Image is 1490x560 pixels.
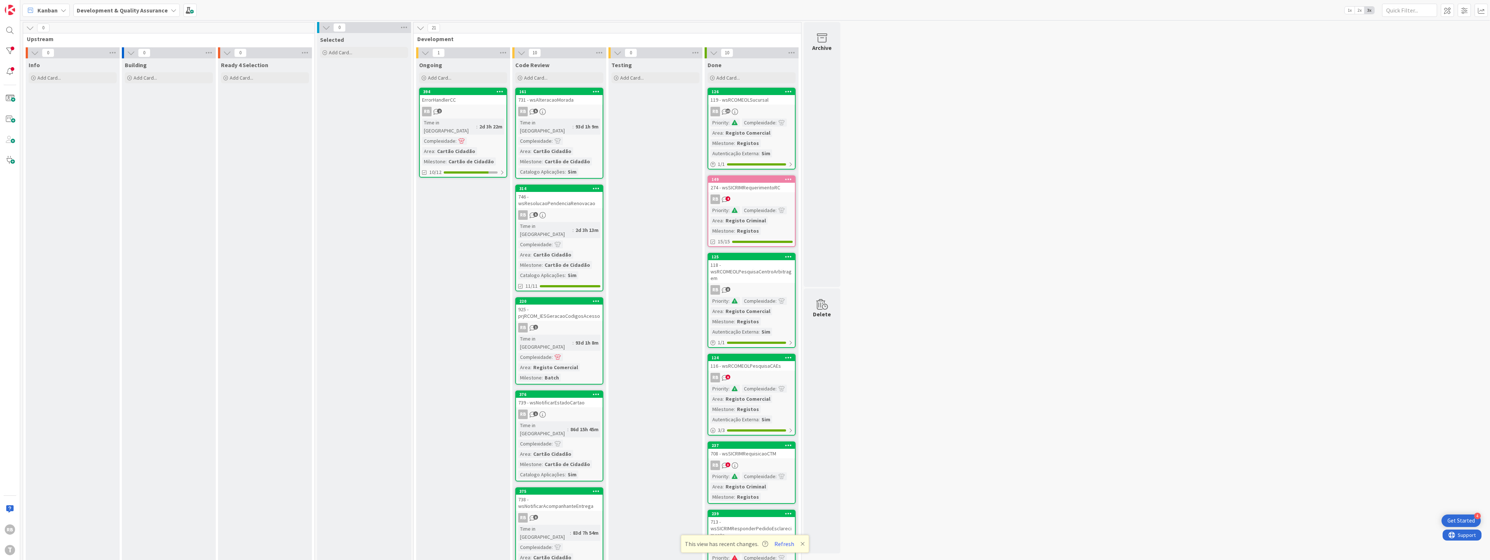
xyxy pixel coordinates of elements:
[428,23,440,32] span: 21
[518,157,542,166] div: Milestone
[515,185,603,291] a: 314746 - wsResolucaoPendenciaRenovacaoRBTime in [GEOGRAPHIC_DATA]:2d 3h 13mComplexidade:Area:Cart...
[519,489,603,494] div: 375
[420,88,506,95] div: 394
[708,442,795,458] div: 237708 - wsSICRIMRequisicaoCTM
[518,119,573,135] div: Time in [GEOGRAPHIC_DATA]
[728,385,730,393] span: :
[573,123,574,131] span: :
[134,74,157,81] span: Add Card...
[234,48,247,57] span: 0
[708,254,795,283] div: 125118 - wsRCOMEOLPesquisaCentroArbitragem
[711,194,720,204] div: RB
[724,129,772,137] div: Registo Comercial
[1345,7,1355,14] span: 1x
[735,405,761,413] div: Registos
[620,74,644,81] span: Add Card...
[552,543,553,551] span: :
[518,410,528,419] div: RB
[813,43,832,52] div: Archive
[519,89,603,94] div: 161
[542,157,543,166] span: :
[712,355,795,360] div: 124
[723,217,724,225] span: :
[515,297,603,385] a: 220925 - prjRCOM_IESGeracaoCodigosAcessoRBTime in [GEOGRAPHIC_DATA]:93d 1h 8mComplexidade:Area:Re...
[708,510,795,540] div: 239713 - wsSICRIMResponderPedidoEsclarecimento
[734,139,735,147] span: :
[518,240,552,248] div: Complexidade
[718,238,730,246] span: 15/15
[728,297,730,305] span: :
[518,440,552,448] div: Complexidade
[516,95,603,105] div: 731 - wsAlteracaoMorada
[518,470,565,479] div: Catalogo Aplicações
[708,175,796,247] a: 149274 - wsSICRIMRequerimentoRCRBPriority:Complexidade:Area:Registo CriminalMilestone:Registos15/15
[708,95,795,105] div: 119 - wsRCOMEOLSucursal
[530,251,531,259] span: :
[685,539,768,548] span: This view has recent changes.
[428,74,451,81] span: Add Card...
[711,317,734,326] div: Milestone
[552,440,553,448] span: :
[742,297,775,305] div: Complexidade
[533,515,538,520] span: 8
[530,450,531,458] span: :
[5,5,15,15] img: Visit kanbanzone.com
[518,363,530,371] div: Area
[518,261,542,269] div: Milestone
[708,517,795,540] div: 713 - wsSICRIMResponderPedidoEsclarecimento
[708,254,795,260] div: 125
[518,147,530,155] div: Area
[552,137,553,145] span: :
[711,139,734,147] div: Milestone
[516,185,603,208] div: 314746 - wsResolucaoPendenciaRenovacao
[37,74,61,81] span: Add Card...
[531,450,573,458] div: Cartão Cidadão
[708,260,795,283] div: 118 - wsRCOMEOLPesquisaCentroArbitragem
[542,261,543,269] span: :
[1382,4,1437,17] input: Quick Filter...
[515,390,603,481] a: 376739 - wsNotificarEstadoCartaoRBTime in [GEOGRAPHIC_DATA]:86d 15h 45mComplexidade:Area:Cartão C...
[422,157,446,166] div: Milestone
[567,425,568,433] span: :
[533,325,538,330] span: 1
[518,251,530,259] div: Area
[728,119,730,127] span: :
[760,149,772,157] div: Sim
[711,119,728,127] div: Priority
[516,323,603,332] div: RB
[37,23,50,32] span: 0
[708,373,795,382] div: RB
[435,147,477,155] div: Cartão Cidadão
[1442,514,1481,527] div: Open Get Started checklist, remaining modules: 4
[708,354,795,361] div: 124
[417,35,792,43] span: Development
[516,495,603,511] div: 738 - wsNotificarAcompanhanteEntrega
[718,339,725,346] span: 1 / 1
[734,493,735,501] span: :
[742,119,775,127] div: Complexidade
[518,107,528,116] div: RB
[518,450,530,458] div: Area
[420,95,506,105] div: ErrorHandlerCC
[711,395,723,403] div: Area
[712,177,795,182] div: 149
[447,157,496,166] div: Cartão de Cidadão
[533,212,538,217] span: 5
[708,61,722,69] span: Done
[708,194,795,204] div: RB
[543,374,561,382] div: Batch
[712,443,795,448] div: 237
[734,317,735,326] span: :
[519,299,603,304] div: 220
[422,137,455,145] div: Complexidade
[420,107,506,116] div: RB
[711,107,720,116] div: RB
[524,74,548,81] span: Add Card...
[708,88,796,170] a: 126119 - wsRCOMEOLSucursalRBPriority:Complexidade:Area:Registo ComercialMilestone:RegistosAutenti...
[515,88,603,179] a: 161731 - wsAlteracaoMoradaRBTime in [GEOGRAPHIC_DATA]:93d 1h 9mComplexidade:Area:Cartão CidadãoMi...
[519,186,603,191] div: 314
[518,210,528,220] div: RB
[721,48,733,57] span: 10
[37,6,58,15] span: Kanban
[552,240,553,248] span: :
